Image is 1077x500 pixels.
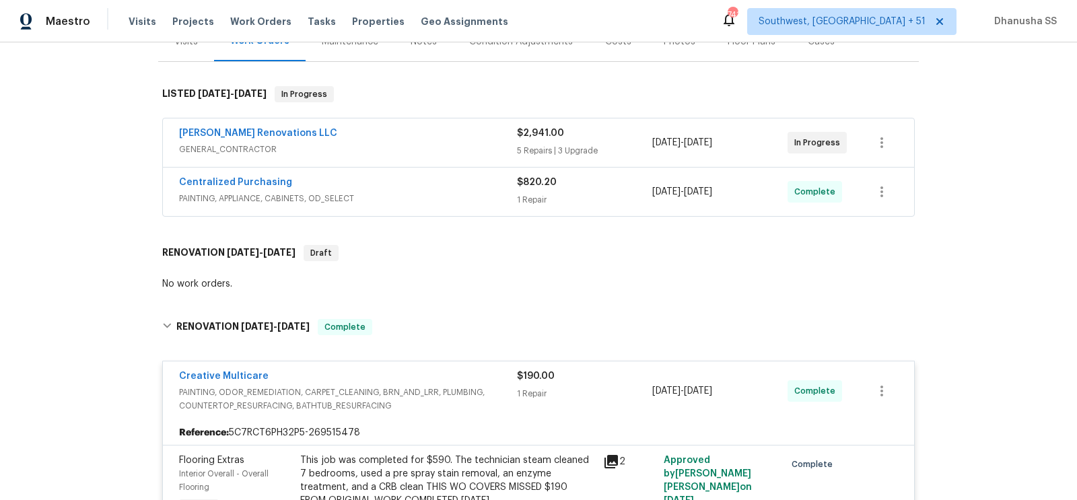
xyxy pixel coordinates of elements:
[163,421,914,445] div: 5C7RCT6PH32P5-269515478
[263,248,296,257] span: [DATE]
[728,8,737,22] div: 741
[652,187,681,197] span: [DATE]
[684,187,712,197] span: [DATE]
[684,138,712,147] span: [DATE]
[179,143,517,156] span: GENERAL_CONTRACTOR
[517,129,564,138] span: $2,941.00
[179,371,269,381] a: Creative Multicare
[276,87,333,101] span: In Progress
[517,371,555,381] span: $190.00
[241,322,273,331] span: [DATE]
[277,322,310,331] span: [DATE]
[517,178,557,187] span: $820.20
[759,15,926,28] span: Southwest, [GEOGRAPHIC_DATA] + 51
[198,89,267,98] span: -
[305,246,337,260] span: Draft
[230,15,291,28] span: Work Orders
[684,386,712,396] span: [DATE]
[234,89,267,98] span: [DATE]
[989,15,1057,28] span: Dhanusha SS
[517,193,652,207] div: 1 Repair
[158,73,919,116] div: LISTED [DATE]-[DATE]In Progress
[176,319,310,335] h6: RENOVATION
[319,320,371,334] span: Complete
[794,185,841,199] span: Complete
[308,17,336,26] span: Tasks
[792,458,838,471] span: Complete
[179,192,517,205] span: PAINTING, APPLIANCE, CABINETS, OD_SELECT
[158,231,919,275] div: RENOVATION [DATE]-[DATE]Draft
[162,245,296,261] h6: RENOVATION
[129,15,156,28] span: Visits
[603,454,656,470] div: 2
[652,136,712,149] span: -
[227,248,296,257] span: -
[179,426,229,439] b: Reference:
[352,15,405,28] span: Properties
[794,384,841,398] span: Complete
[179,129,337,138] a: [PERSON_NAME] Renovations LLC
[227,248,259,257] span: [DATE]
[198,89,230,98] span: [DATE]
[46,15,90,28] span: Maestro
[794,136,845,149] span: In Progress
[517,144,652,157] div: 5 Repairs | 3 Upgrade
[172,15,214,28] span: Projects
[652,138,681,147] span: [DATE]
[652,386,681,396] span: [DATE]
[421,15,508,28] span: Geo Assignments
[179,386,517,413] span: PAINTING, ODOR_REMEDIATION, CARPET_CLEANING, BRN_AND_LRR, PLUMBING, COUNTERTOP_RESURFACING, BATHT...
[652,185,712,199] span: -
[158,306,919,349] div: RENOVATION [DATE]-[DATE]Complete
[179,470,269,491] span: Interior Overall - Overall Flooring
[241,322,310,331] span: -
[179,456,244,465] span: Flooring Extras
[179,178,292,187] a: Centralized Purchasing
[652,384,712,398] span: -
[162,277,915,291] div: No work orders.
[162,86,267,102] h6: LISTED
[517,387,652,400] div: 1 Repair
